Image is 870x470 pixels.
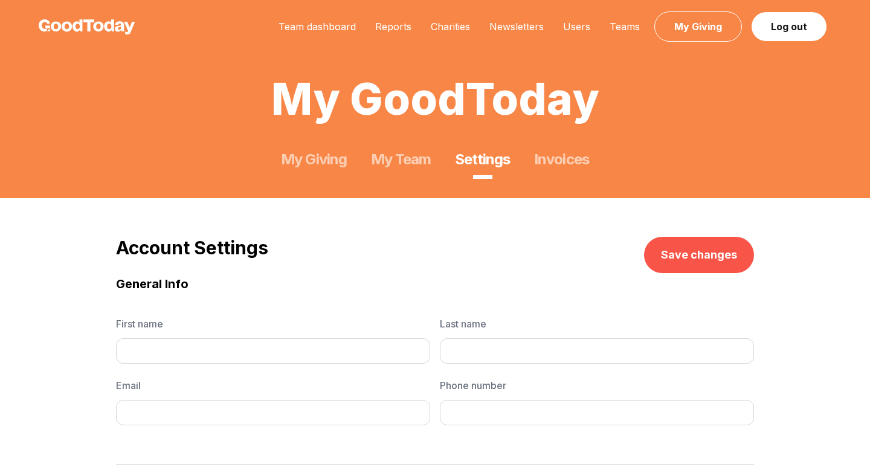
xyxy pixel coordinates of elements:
a: Newsletters [480,21,553,33]
h3: General Info [116,275,754,292]
a: Log out [752,12,826,41]
input: Phone number [440,400,754,425]
a: Teams [600,21,649,33]
img: GoodToday [39,19,135,34]
a: Invoices [534,150,588,169]
input: Email [116,400,430,425]
span: Phone number [440,378,754,393]
a: Charities [421,21,480,33]
h2: Account Settings [116,237,268,259]
a: Users [553,21,600,33]
span: First name [116,317,430,331]
span: Email [116,378,430,393]
a: My Giving [281,150,346,169]
a: Reports [366,21,421,33]
a: Settings [455,150,510,169]
a: My Team [371,150,431,169]
input: Last name [440,338,754,364]
span: Last name [440,317,754,331]
button: Save changes [644,237,754,273]
input: First name [116,338,430,364]
a: Team dashboard [269,21,366,33]
a: My Giving [654,11,742,42]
